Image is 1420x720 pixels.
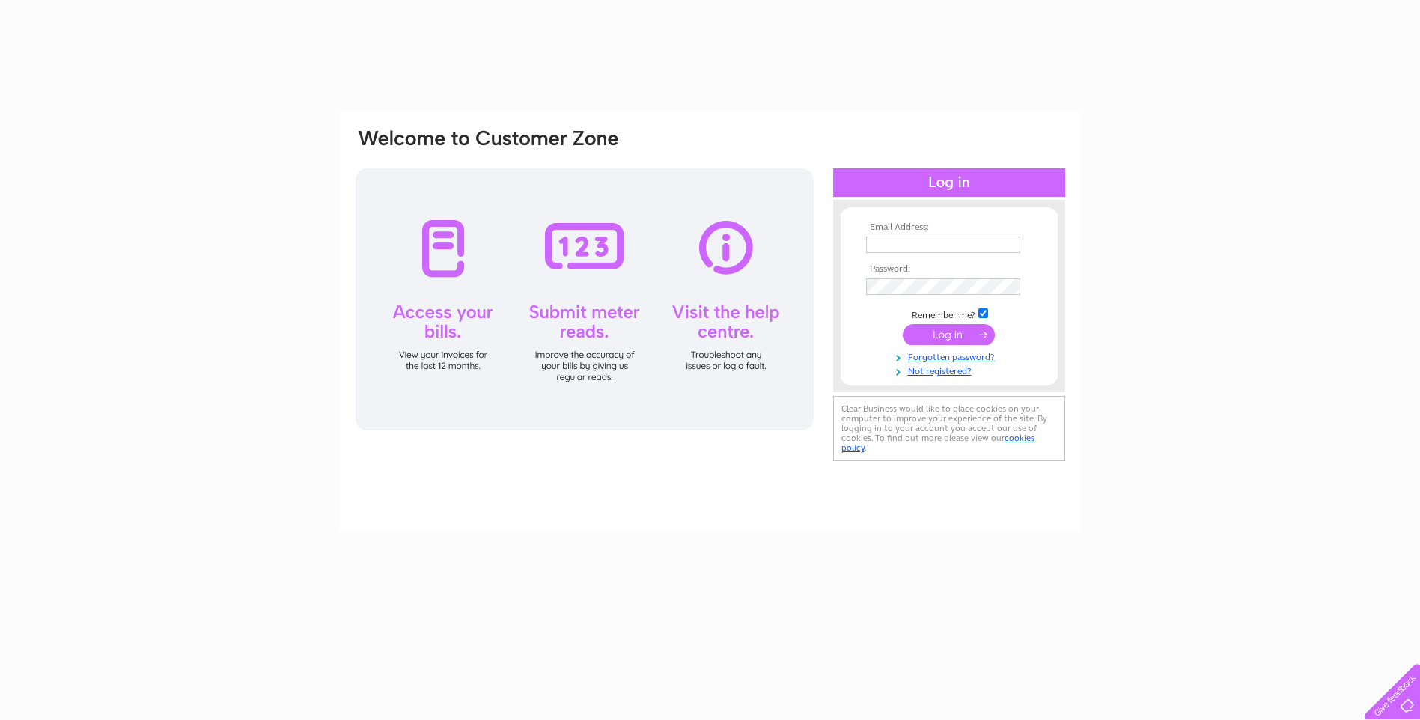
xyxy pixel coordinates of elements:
[866,363,1036,377] a: Not registered?
[903,324,995,345] input: Submit
[866,349,1036,363] a: Forgotten password?
[862,306,1036,321] td: Remember me?
[841,433,1034,453] a: cookies policy
[833,396,1065,461] div: Clear Business would like to place cookies on your computer to improve your experience of the sit...
[862,222,1036,233] th: Email Address:
[862,264,1036,275] th: Password:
